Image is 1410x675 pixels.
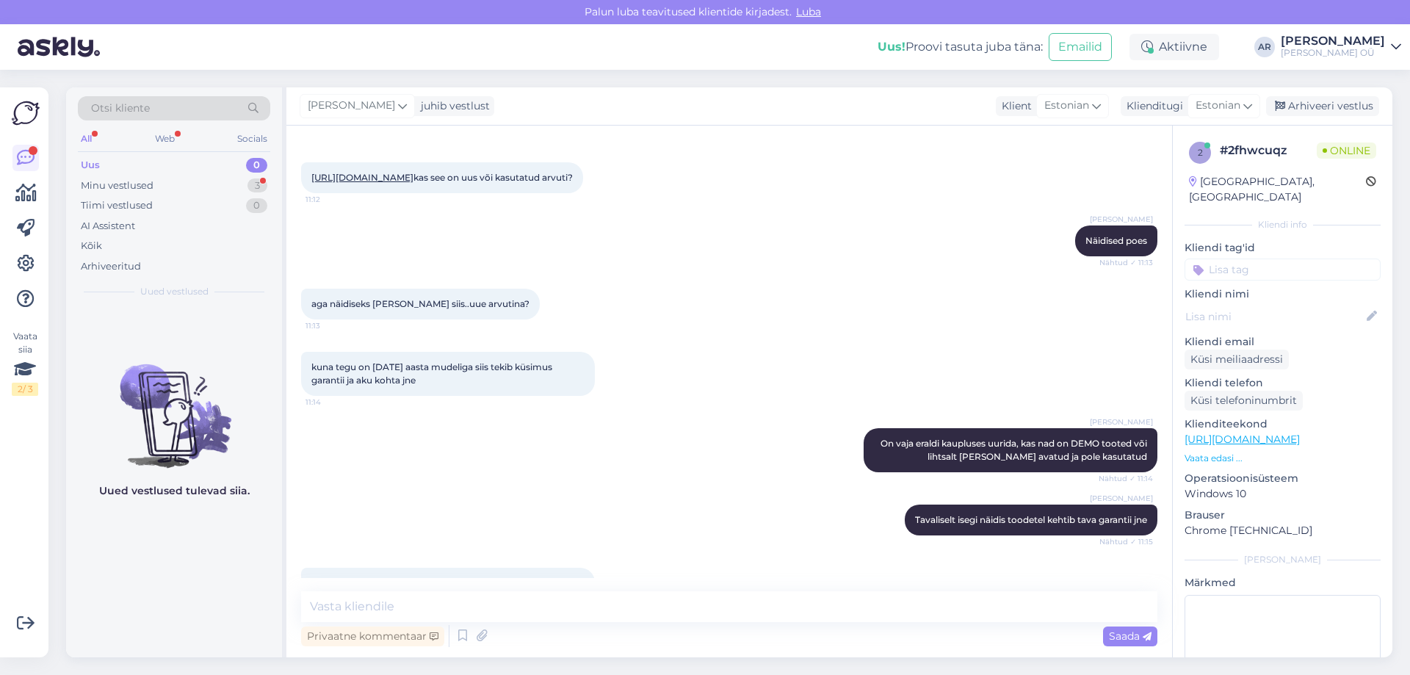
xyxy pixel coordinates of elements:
[915,514,1147,525] span: Tavaliselt isegi näidis toodetel kehtib tava garantii jne
[1185,416,1381,432] p: Klienditeekond
[1317,142,1376,159] span: Online
[311,172,573,183] span: kas see on uus või kasutatud arvuti?
[1049,33,1112,61] button: Emailid
[1185,391,1303,411] div: Küsi telefoninumbrit
[81,178,153,193] div: Minu vestlused
[1281,35,1401,59] a: [PERSON_NAME][PERSON_NAME] OÜ
[152,129,178,148] div: Web
[1185,553,1381,566] div: [PERSON_NAME]
[1185,452,1381,465] p: Vaata edasi ...
[12,383,38,396] div: 2 / 3
[305,397,361,408] span: 11:14
[246,198,267,213] div: 0
[996,98,1032,114] div: Klient
[12,99,40,127] img: Askly Logo
[1198,147,1203,158] span: 2
[247,178,267,193] div: 3
[1090,416,1153,427] span: [PERSON_NAME]
[1185,286,1381,302] p: Kliendi nimi
[1098,473,1153,484] span: Nähtud ✓ 11:14
[1196,98,1240,114] span: Estonian
[1220,142,1317,159] div: # 2fhwcuqz
[1189,174,1366,205] div: [GEOGRAPHIC_DATA], [GEOGRAPHIC_DATA]
[308,98,395,114] span: [PERSON_NAME]
[12,330,38,396] div: Vaata siia
[415,98,490,114] div: juhib vestlust
[1185,350,1289,369] div: Küsi meiliaadressi
[305,194,361,205] span: 11:12
[1044,98,1089,114] span: Estonian
[311,361,554,386] span: kuna tegu on [DATE] aasta mudeliga siis tekib küsimus garantii ja aku kohta jne
[81,198,153,213] div: Tiimi vestlused
[78,129,95,148] div: All
[311,577,584,602] span: kas mulle ainult tundus, või läks selle toote hind 449 pealt 699 [PERSON_NAME] [PERSON_NAME] vest...
[311,298,529,309] span: aga näidiseks [PERSON_NAME] siis..uue arvutina?
[1185,433,1300,446] a: [URL][DOMAIN_NAME]
[81,259,141,274] div: Arhiveeritud
[99,483,250,499] p: Uued vestlused tulevad siia.
[1121,98,1183,114] div: Klienditugi
[881,438,1149,462] span: On vaja eraldi kaupluses uurida, kas nad on DEMO tooted või lihtsalt [PERSON_NAME] avatud ja pole...
[1281,47,1385,59] div: [PERSON_NAME] OÜ
[1185,471,1381,486] p: Operatsioonisüsteem
[1185,259,1381,281] input: Lisa tag
[81,239,102,253] div: Kõik
[1185,240,1381,256] p: Kliendi tag'id
[81,219,135,234] div: AI Assistent
[1098,257,1153,268] span: Nähtud ✓ 11:13
[81,158,100,173] div: Uus
[1090,214,1153,225] span: [PERSON_NAME]
[66,338,282,470] img: No chats
[1185,334,1381,350] p: Kliendi email
[1185,486,1381,502] p: Windows 10
[1185,308,1364,325] input: Lisa nimi
[140,285,209,298] span: Uued vestlused
[1109,629,1151,643] span: Saada
[1254,37,1275,57] div: AR
[1185,508,1381,523] p: Brauser
[1185,523,1381,538] p: Chrome [TECHNICAL_ID]
[1098,536,1153,547] span: Nähtud ✓ 11:15
[1185,375,1381,391] p: Kliendi telefon
[1185,218,1381,231] div: Kliendi info
[878,40,905,54] b: Uus!
[305,320,361,331] span: 11:13
[1085,235,1147,246] span: Näidised poes
[246,158,267,173] div: 0
[1090,493,1153,504] span: [PERSON_NAME]
[1281,35,1385,47] div: [PERSON_NAME]
[1266,96,1379,116] div: Arhiveeri vestlus
[301,627,444,646] div: Privaatne kommentaar
[234,129,270,148] div: Socials
[1185,575,1381,591] p: Märkmed
[878,38,1043,56] div: Proovi tasuta juba täna:
[1129,34,1219,60] div: Aktiivne
[91,101,150,116] span: Otsi kliente
[792,5,825,18] span: Luba
[311,172,413,183] a: [URL][DOMAIN_NAME]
